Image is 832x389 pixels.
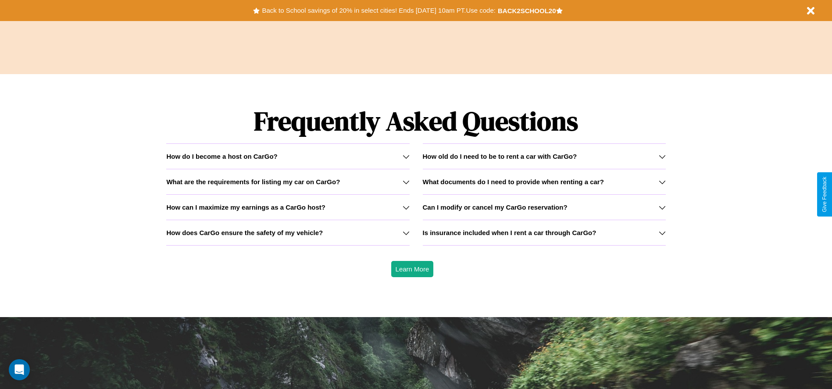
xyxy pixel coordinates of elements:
[9,359,30,380] div: Open Intercom Messenger
[821,177,828,212] div: Give Feedback
[166,203,325,211] h3: How can I maximize my earnings as a CarGo host?
[166,153,277,160] h3: How do I become a host on CarGo?
[166,99,665,143] h1: Frequently Asked Questions
[423,229,596,236] h3: Is insurance included when I rent a car through CarGo?
[166,178,340,186] h3: What are the requirements for listing my car on CarGo?
[391,261,434,277] button: Learn More
[260,4,497,17] button: Back to School savings of 20% in select cities! Ends [DATE] 10am PT.Use code:
[423,178,604,186] h3: What documents do I need to provide when renting a car?
[423,203,568,211] h3: Can I modify or cancel my CarGo reservation?
[166,229,323,236] h3: How does CarGo ensure the safety of my vehicle?
[498,7,556,14] b: BACK2SCHOOL20
[423,153,577,160] h3: How old do I need to be to rent a car with CarGo?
